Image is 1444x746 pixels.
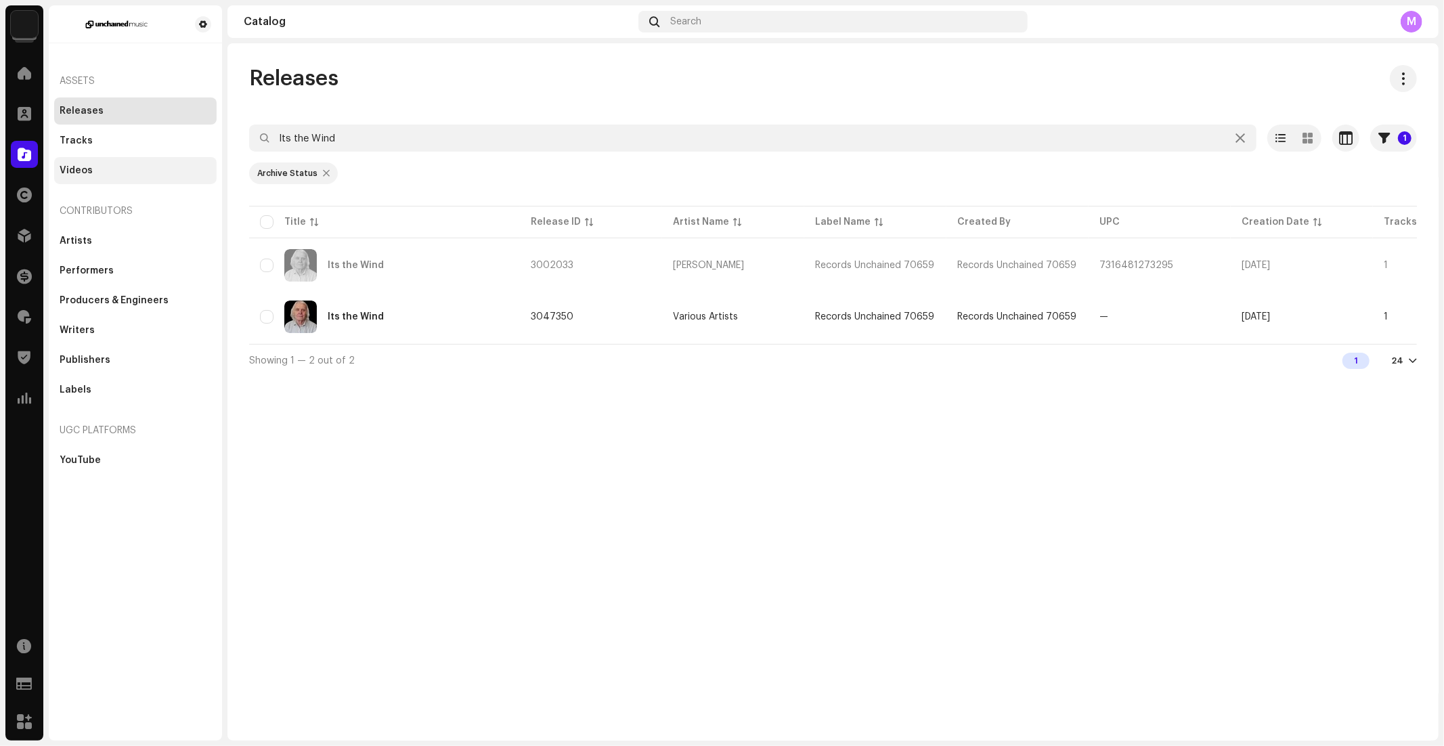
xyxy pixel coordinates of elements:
div: Artists [60,236,92,246]
div: 1 [1342,353,1370,369]
img: 3491ec98-3e77-43e0-b3a0-a76889c0e026 [11,11,38,38]
div: Artist Name [673,215,729,229]
span: Records Unchained 70659 [957,261,1076,270]
div: Releases [60,106,104,116]
div: Catalog [244,16,633,27]
re-a-nav-header: Contributors [54,195,217,227]
re-m-nav-item: Videos [54,157,217,184]
re-m-nav-item: Artists [54,227,217,255]
div: Writers [60,325,95,336]
input: Search [249,125,1256,152]
div: Performers [60,265,114,276]
div: Title [284,215,306,229]
span: 3002033 [531,261,573,270]
span: Sep 9, 2025 [1242,261,1270,270]
img: c5a7660d-5e44-4524-94ef-cfcb49854362 [284,249,317,282]
div: Release ID [531,215,581,229]
span: Records Unchained 70659 [815,261,934,270]
div: Its the Wind [328,261,384,270]
re-m-nav-item: Tracks [54,127,217,154]
div: Videos [60,165,93,176]
div: Archive Status [257,168,318,179]
div: Creation Date [1242,215,1309,229]
span: 7316481273295 [1099,261,1173,270]
re-m-nav-item: Producers & Engineers [54,287,217,314]
re-m-nav-item: Performers [54,257,217,284]
re-m-nav-item: Labels [54,376,217,403]
div: Various Artists [673,312,738,322]
p-badge: 1 [1398,131,1412,145]
span: Search [670,16,701,27]
re-m-nav-item: YouTube [54,447,217,474]
img: 67414a1f-724a-4c6e-84c9-997808b0c5e2 [60,16,173,32]
re-m-nav-item: Writers [54,317,217,344]
span: 3047350 [531,312,573,322]
div: Labels [60,385,91,395]
re-a-nav-header: Assets [54,65,217,97]
span: Records Unchained 70659 [957,312,1076,322]
span: — [1099,312,1108,322]
span: Records Unchained 70659 [815,312,934,322]
div: YouTube [60,455,101,466]
div: Producers & Engineers [60,295,169,306]
img: 485dd5f6-fcce-4d78-a351-f9061dd45b4a [284,301,317,333]
button: 1 [1370,125,1417,152]
span: 1 [1384,312,1388,322]
re-m-nav-item: Publishers [54,347,217,374]
div: Tracks [60,135,93,146]
div: M [1401,11,1422,32]
div: 24 [1391,355,1403,366]
div: Its the Wind [328,312,384,322]
span: Various Artists [673,312,793,322]
span: 1 [1384,261,1388,270]
re-m-nav-item: Releases [54,97,217,125]
span: Oct 8, 2025 [1242,312,1270,322]
div: Label Name [815,215,871,229]
div: [PERSON_NAME] [673,261,744,270]
span: Showing 1 — 2 out of 2 [249,356,355,366]
re-a-nav-header: UGC Platforms [54,414,217,447]
span: Releases [249,65,338,92]
div: Publishers [60,355,110,366]
span: Gary Cubberley [673,261,793,270]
